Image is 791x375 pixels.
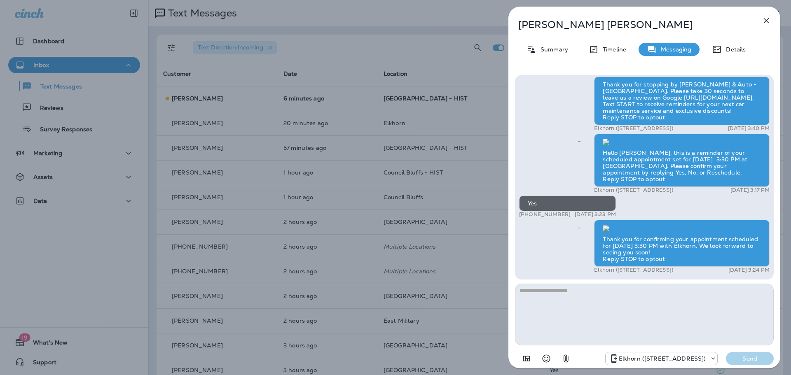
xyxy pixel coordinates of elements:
button: Select an emoji [538,350,555,367]
span: Sent [578,137,582,145]
div: Yes [519,196,616,211]
p: Messaging [657,46,691,53]
img: twilio-download [603,225,609,232]
div: Hello [PERSON_NAME], this is a reminder of your scheduled appointment set for [DATE] 3:30 PM at [... [594,134,770,187]
p: Summary [536,46,568,53]
p: Timeline [599,46,626,53]
p: Elkhorn ([STREET_ADDRESS]) [594,267,673,273]
p: Elkhorn ([STREET_ADDRESS]) [594,187,673,193]
p: [DATE] 3:23 PM [575,211,616,218]
img: twilio-download [603,139,609,145]
p: [PERSON_NAME] [PERSON_NAME] [518,19,743,30]
p: Elkhorn ([STREET_ADDRESS]) [594,125,673,132]
div: +1 (402) 502-7400 [606,354,718,363]
button: Add in a premade template [518,350,535,367]
p: [DATE] 3:40 PM [728,125,770,132]
div: Thank you for confirming your appointment scheduled for [DATE] 3:30 PM with Elkhorn. We look forw... [594,220,770,267]
span: Sent [578,224,582,231]
p: Details [722,46,746,53]
div: Thank you for stopping by [PERSON_NAME] & Auto - [GEOGRAPHIC_DATA]. Please take 30 seconds to lea... [594,77,770,125]
p: Elkhorn ([STREET_ADDRESS]) [619,355,706,362]
p: [PHONE_NUMBER] [519,211,571,218]
p: [DATE] 3:24 PM [728,267,770,273]
p: [DATE] 3:17 PM [730,187,770,193]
